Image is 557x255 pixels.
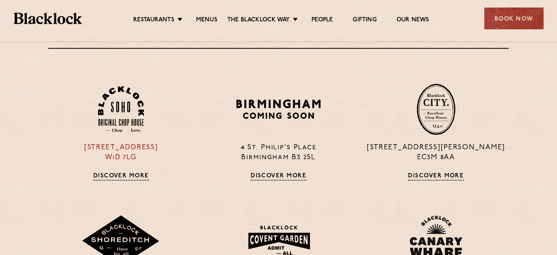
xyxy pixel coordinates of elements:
[312,16,333,25] a: People
[227,16,290,25] a: The Blacklock Way
[133,16,174,25] a: Restaurants
[93,173,149,181] a: Discover More
[484,8,544,29] div: Book Now
[408,173,464,181] a: Discover More
[417,84,455,135] img: City-stamp-default.svg
[196,16,217,25] a: Menus
[14,13,82,24] img: BL_Textured_Logo-footer-cropped.svg
[397,16,429,25] a: Our News
[363,143,509,163] p: [STREET_ADDRESS][PERSON_NAME] EC3M 8AA
[251,173,306,181] a: Discover More
[235,97,322,122] img: BIRMINGHAM-P22_-e1747915156957.png
[353,16,376,25] a: Gifting
[206,143,351,163] p: 4 St. Philip's Place Birmingham B3 2SL
[98,86,144,133] img: Soho-stamp-default.svg
[48,143,194,163] p: [STREET_ADDRESS] W1D 7LG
